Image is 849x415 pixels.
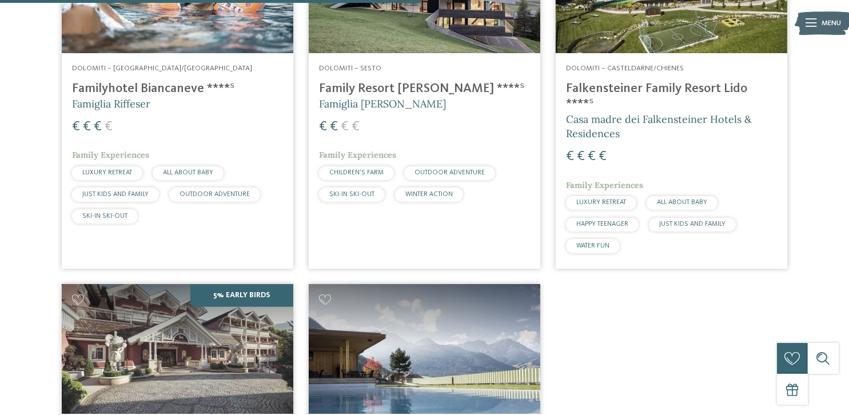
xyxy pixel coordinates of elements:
[82,213,127,220] span: SKI-IN SKI-OUT
[588,150,596,163] span: €
[657,199,707,206] span: ALL ABOUT BABY
[329,169,384,176] span: CHILDREN’S FARM
[341,120,349,134] span: €
[94,120,102,134] span: €
[105,120,113,134] span: €
[329,191,374,198] span: SKI-IN SKI-OUT
[72,120,80,134] span: €
[566,180,643,190] span: Family Experiences
[566,65,684,72] span: Dolomiti – Casteldarne/Chienes
[659,221,726,228] span: JUST KIDS AND FAMILY
[180,191,250,198] span: OUTDOOR ADVENTURE
[576,242,609,249] span: WATER FUN
[330,120,338,134] span: €
[576,199,626,206] span: LUXURY RETREAT
[83,120,91,134] span: €
[72,65,252,72] span: Dolomiti – [GEOGRAPHIC_DATA]/[GEOGRAPHIC_DATA]
[576,221,628,228] span: HAPPY TEENAGER
[577,150,585,163] span: €
[405,191,453,198] span: WINTER ACTION
[82,169,132,176] span: LUXURY RETREAT
[309,284,540,414] img: Cercate un hotel per famiglie? Qui troverete solo i migliori!
[319,65,381,72] span: Dolomiti – Sesto
[82,191,149,198] span: JUST KIDS AND FAMILY
[72,81,283,97] h4: Familyhotel Biancaneve ****ˢ
[319,150,396,160] span: Family Experiences
[319,120,327,134] span: €
[72,97,150,110] span: Famiglia Riffeser
[319,97,446,110] span: Famiglia [PERSON_NAME]
[414,169,485,176] span: OUTDOOR ADVENTURE
[72,150,149,160] span: Family Experiences
[163,169,213,176] span: ALL ABOUT BABY
[62,284,293,414] img: Family Spa Grand Hotel Cavallino Bianco ****ˢ
[352,120,360,134] span: €
[599,150,607,163] span: €
[566,113,752,140] span: Casa madre dei Falkensteiner Hotels & Residences
[566,81,777,112] h4: Falkensteiner Family Resort Lido ****ˢ
[319,81,530,97] h4: Family Resort [PERSON_NAME] ****ˢ
[566,150,574,163] span: €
